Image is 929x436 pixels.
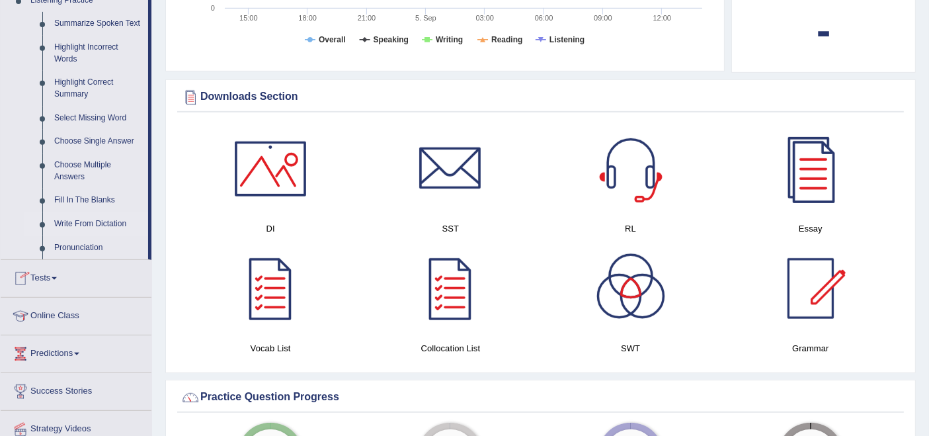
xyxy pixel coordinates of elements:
text: 21:00 [358,14,376,22]
text: 18:00 [298,14,317,22]
div: Practice Question Progress [181,388,901,408]
h4: DI [187,222,354,236]
tspan: 5. Sep [415,14,436,22]
h4: Vocab List [187,341,354,355]
a: Pronunciation [48,236,148,260]
a: Online Class [1,298,151,331]
text: 03:00 [475,14,494,22]
h4: SWT [547,341,714,355]
h4: Essay [727,222,894,236]
text: 0 [211,4,215,12]
div: Downloads Section [181,87,901,107]
text: 06:00 [535,14,553,22]
h4: Grammar [727,341,894,355]
b: - [817,6,831,54]
a: Highlight Correct Summary [48,71,148,106]
a: Success Stories [1,373,151,406]
text: 09:00 [594,14,612,22]
a: Tests [1,260,151,293]
a: Fill In The Blanks [48,189,148,212]
h4: SST [367,222,534,236]
a: Choose Single Answer [48,130,148,153]
text: 15:00 [239,14,258,22]
a: Write From Dictation [48,212,148,236]
tspan: Listening [549,35,585,44]
a: Predictions [1,335,151,369]
tspan: Speaking [374,35,409,44]
tspan: Writing [436,35,463,44]
a: Select Missing Word [48,107,148,130]
a: Highlight Incorrect Words [48,36,148,71]
tspan: Reading [491,35,522,44]
a: Choose Multiple Answers [48,153,148,189]
text: 12:00 [653,14,672,22]
a: Summarize Spoken Text [48,12,148,36]
h4: Collocation List [367,341,534,355]
tspan: Overall [319,35,346,44]
h4: RL [547,222,714,236]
